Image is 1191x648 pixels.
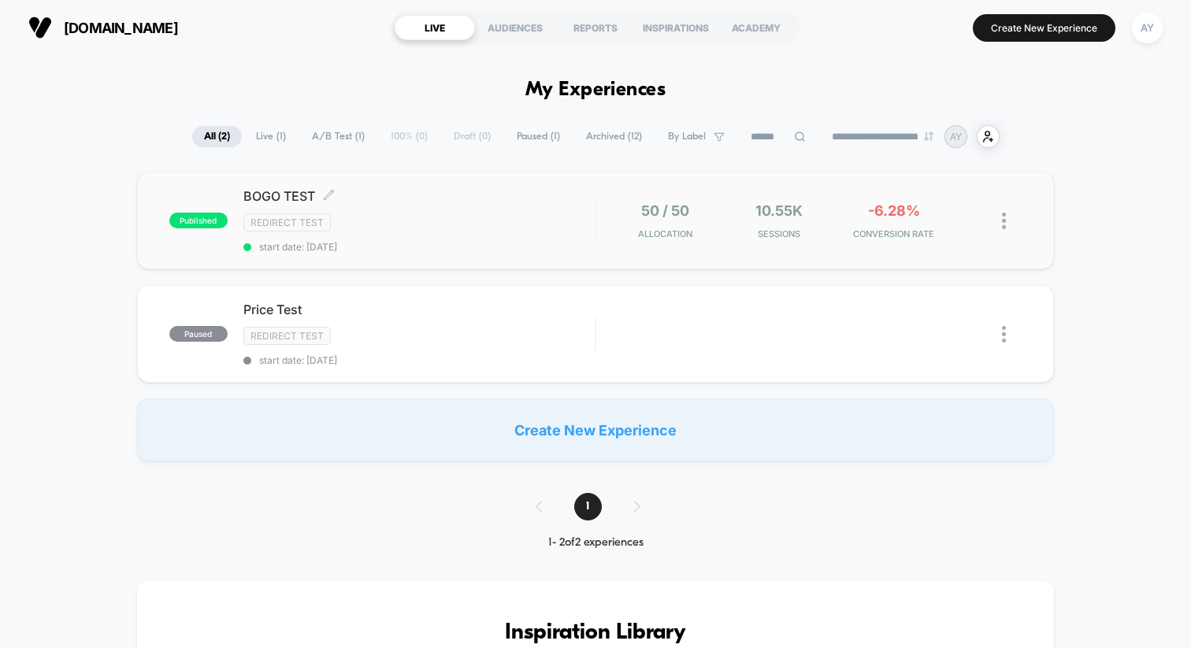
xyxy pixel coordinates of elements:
[395,15,475,40] div: LIVE
[184,620,1007,646] h3: Inspiration Library
[950,131,962,143] p: AY
[726,228,833,239] span: Sessions
[243,188,595,204] span: BOGO TEST
[243,302,595,317] span: Price Test
[973,14,1115,42] button: Create New Experience
[169,326,228,342] span: paused
[505,126,572,147] span: Paused ( 1 )
[243,213,331,231] span: Redirect Test
[924,131,933,141] img: end
[475,15,555,40] div: AUDIENCES
[555,15,636,40] div: REPORTS
[638,228,692,239] span: Allocation
[1127,12,1167,44] button: AY
[868,202,920,219] span: -6.28%
[840,228,947,239] span: CONVERSION RATE
[636,15,716,40] div: INSPIRATIONS
[525,79,666,102] h1: My Experiences
[1132,13,1163,43] div: AY
[574,126,654,147] span: Archived ( 12 )
[64,20,178,36] span: [DOMAIN_NAME]
[243,354,595,366] span: start date: [DATE]
[192,126,242,147] span: All ( 2 )
[169,213,228,228] span: published
[244,126,298,147] span: Live ( 1 )
[520,536,672,550] div: 1 - 2 of 2 experiences
[1002,326,1006,343] img: close
[668,131,706,143] span: By Label
[243,241,595,253] span: start date: [DATE]
[28,16,52,39] img: Visually logo
[137,398,1054,461] div: Create New Experience
[716,15,796,40] div: ACADEMY
[300,126,377,147] span: A/B Test ( 1 )
[755,202,803,219] span: 10.55k
[243,327,331,345] span: Redirect Test
[574,493,602,520] span: 1
[24,15,183,40] button: [DOMAIN_NAME]
[1002,213,1006,229] img: close
[641,202,689,219] span: 50 / 50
